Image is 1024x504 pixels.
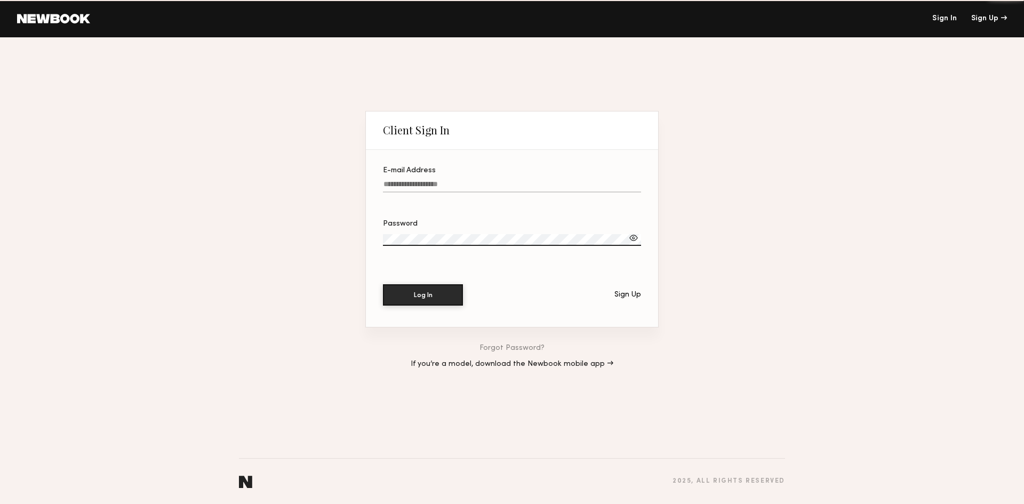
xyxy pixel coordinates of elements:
input: Password [383,234,641,246]
div: E-mail Address [383,167,641,174]
a: Sign In [932,15,957,22]
div: Sign Up [614,291,641,299]
button: Log In [383,284,463,306]
div: Client Sign In [383,124,450,137]
a: Forgot Password? [479,345,545,352]
input: E-mail Address [383,180,641,193]
div: 2025 , all rights reserved [673,478,785,485]
div: Password [383,220,641,228]
div: Sign Up [971,15,1007,22]
a: If you’re a model, download the Newbook mobile app → [411,361,613,368]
